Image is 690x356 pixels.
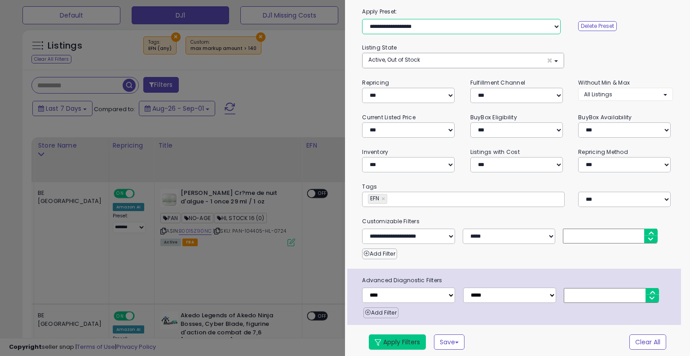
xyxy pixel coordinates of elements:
button: Delete Preset [578,21,617,31]
small: BuyBox Availability [578,113,632,121]
button: Clear All [629,334,666,350]
button: All Listings [578,88,672,101]
a: × [381,194,387,203]
small: Customizable Filters [355,216,679,226]
small: BuyBox Eligibility [470,113,517,121]
small: Tags [355,182,679,192]
small: Fulfillment Channel [470,79,525,86]
span: All Listings [584,90,612,98]
small: Repricing Method [578,148,628,156]
span: × [547,56,553,65]
span: Active, Out of Stock [368,56,420,63]
button: Add Filter [362,248,397,259]
button: Active, Out of Stock × [363,53,563,68]
span: Advanced Diagnostic Filters [355,275,681,285]
button: Apply Filters [369,334,426,350]
small: Without Min & Max [578,79,630,86]
small: Current Listed Price [362,113,415,121]
small: Listing State [362,44,397,51]
button: Add Filter [363,307,398,318]
small: Repricing [362,79,389,86]
small: Inventory [362,148,388,156]
label: Apply Preset: [355,7,679,17]
button: Save [434,334,464,350]
span: EFN [368,194,379,202]
small: Listings with Cost [470,148,520,156]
